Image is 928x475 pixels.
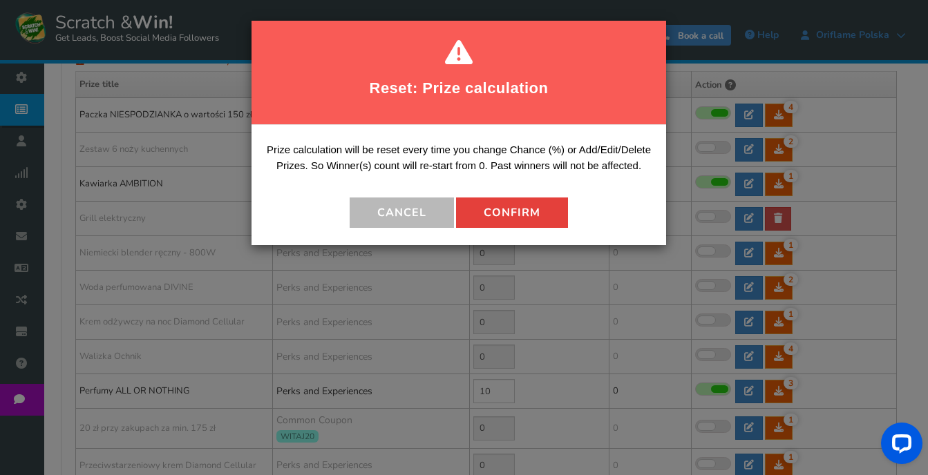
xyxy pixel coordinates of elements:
button: Cancel [350,197,454,228]
p: Prize calculation will be reset every time you change Chance (%) or Add/Edit/Delete Prizes. So Wi... [262,142,656,184]
button: Confirm [456,197,568,228]
iframe: LiveChat chat widget [870,417,928,475]
h2: Reset: Prize calculation [269,69,649,107]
